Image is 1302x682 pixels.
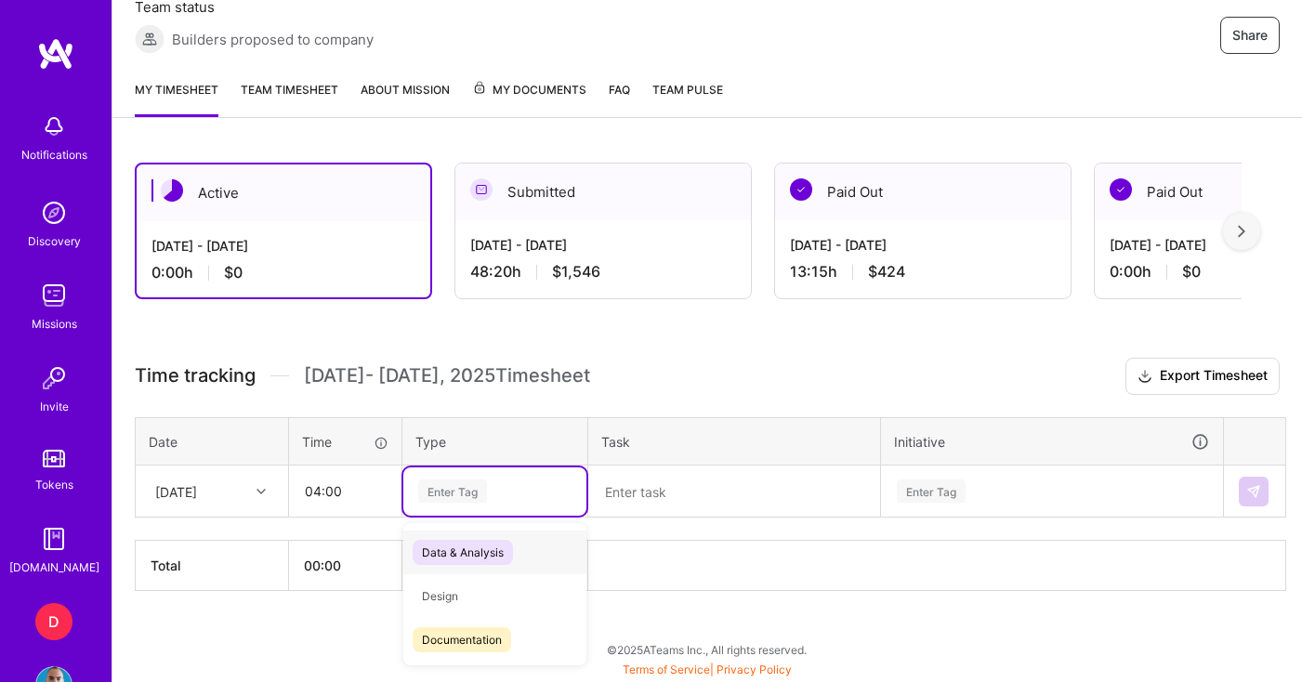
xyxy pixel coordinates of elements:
[256,487,266,496] i: icon Chevron
[136,541,289,591] th: Total
[894,431,1210,452] div: Initiative
[35,194,72,231] img: discovery
[151,236,415,256] div: [DATE] - [DATE]
[1238,225,1245,238] img: right
[361,80,450,117] a: About Mission
[652,83,723,97] span: Team Pulse
[1220,17,1280,54] button: Share
[413,584,467,609] span: Design
[897,477,966,505] div: Enter Tag
[289,541,402,591] th: 00:00
[21,145,87,164] div: Notifications
[1182,262,1201,282] span: $0
[623,662,792,676] span: |
[552,262,600,282] span: $1,546
[413,540,513,565] span: Data & Analysis
[472,80,586,100] span: My Documents
[31,603,77,640] a: D
[472,80,586,117] a: My Documents
[135,80,218,117] a: My timesheet
[290,466,401,516] input: HH:MM
[43,450,65,467] img: tokens
[35,603,72,640] div: D
[413,627,511,652] span: Documentation
[609,80,630,117] a: FAQ
[402,417,588,466] th: Type
[470,235,736,255] div: [DATE] - [DATE]
[623,662,710,676] a: Terms of Service
[9,557,99,577] div: [DOMAIN_NAME]
[868,262,905,282] span: $424
[1125,358,1280,395] button: Export Timesheet
[1232,26,1268,45] span: Share
[418,477,487,505] div: Enter Tag
[35,277,72,314] img: teamwork
[155,481,197,501] div: [DATE]
[35,475,73,494] div: Tokens
[40,397,69,416] div: Invite
[302,432,388,452] div: Time
[470,178,493,201] img: Submitted
[1138,367,1152,387] i: icon Download
[1246,484,1261,499] img: Submit
[241,80,338,117] a: Team timesheet
[35,360,72,397] img: Invite
[588,417,881,466] th: Task
[32,314,77,334] div: Missions
[652,80,723,117] a: Team Pulse
[455,164,751,220] div: Submitted
[304,364,590,387] span: [DATE] - [DATE] , 2025 Timesheet
[37,37,74,71] img: logo
[35,520,72,557] img: guide book
[28,231,81,251] div: Discovery
[224,263,243,282] span: $0
[790,178,812,201] img: Paid Out
[135,364,256,387] span: Time tracking
[1110,178,1132,201] img: Paid Out
[717,662,792,676] a: Privacy Policy
[775,164,1071,220] div: Paid Out
[161,179,183,202] img: Active
[137,164,430,221] div: Active
[135,24,164,54] img: Builders proposed to company
[172,30,374,49] span: Builders proposed to company
[790,235,1056,255] div: [DATE] - [DATE]
[112,626,1302,673] div: © 2025 ATeams Inc., All rights reserved.
[151,263,415,282] div: 0:00 h
[136,417,289,466] th: Date
[35,108,72,145] img: bell
[470,262,736,282] div: 48:20 h
[790,262,1056,282] div: 13:15 h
